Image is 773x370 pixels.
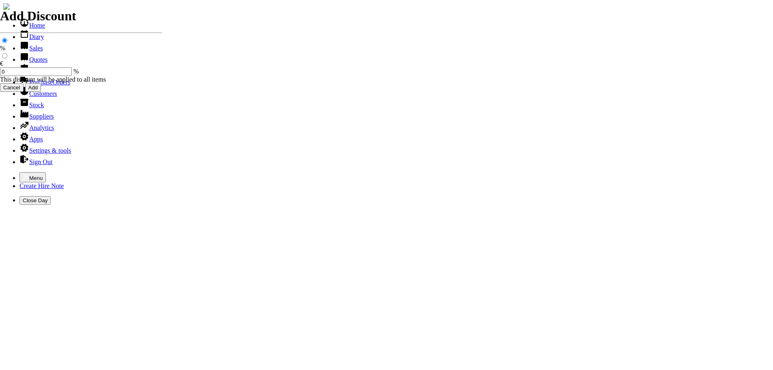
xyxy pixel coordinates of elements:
li: Suppliers [19,109,770,120]
button: Close Day [19,196,51,205]
li: Stock [19,97,770,109]
a: Customers [19,90,57,97]
a: Apps [19,136,43,143]
li: Sales [19,41,770,52]
a: Create Hire Note [19,182,64,189]
li: Hire Notes [19,63,770,75]
input: € [2,53,7,58]
a: Settings & tools [19,147,71,154]
input: Add [25,83,41,92]
a: Analytics [19,124,54,131]
span: % [73,68,79,75]
a: Suppliers [19,113,54,120]
input: % [2,38,7,43]
a: Sign Out [19,158,52,165]
button: Menu [19,172,46,182]
a: Stock [19,102,44,108]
